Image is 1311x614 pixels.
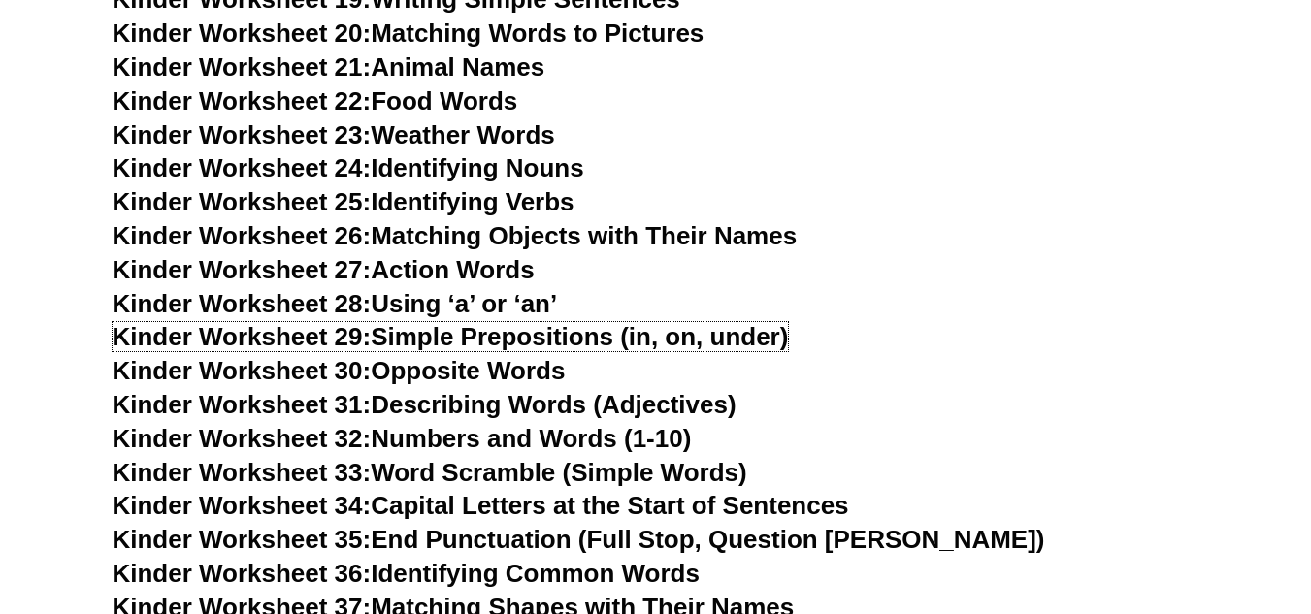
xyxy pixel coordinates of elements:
[113,390,737,419] a: Kinder Worksheet 31:Describing Words (Adjectives)
[113,525,372,554] span: Kinder Worksheet 35:
[113,18,705,48] a: Kinder Worksheet 20:Matching Words to Pictures
[113,120,372,149] span: Kinder Worksheet 23:
[113,18,372,48] span: Kinder Worksheet 20:
[113,424,372,453] span: Kinder Worksheet 32:
[113,322,372,351] span: Kinder Worksheet 29:
[113,491,372,520] span: Kinder Worksheet 34:
[113,458,747,487] a: Kinder Worksheet 33:Word Scramble (Simple Words)
[113,559,372,588] span: Kinder Worksheet 36:
[113,86,518,115] a: Kinder Worksheet 22:Food Words
[113,289,372,318] span: Kinder Worksheet 28:
[113,356,372,385] span: Kinder Worksheet 30:
[113,52,545,81] a: Kinder Worksheet 21:Animal Names
[988,395,1311,614] div: Widget de chat
[113,458,372,487] span: Kinder Worksheet 33:
[113,322,789,351] a: Kinder Worksheet 29:Simple Prepositions (in, on, under)
[113,86,372,115] span: Kinder Worksheet 22:
[113,559,700,588] a: Kinder Worksheet 36:Identifying Common Words
[113,221,798,250] a: Kinder Worksheet 26:Matching Objects with Their Names
[113,255,535,284] a: Kinder Worksheet 27:Action Words
[113,120,555,149] a: Kinder Worksheet 23:Weather Words
[113,52,372,81] span: Kinder Worksheet 21:
[113,187,372,216] span: Kinder Worksheet 25:
[113,187,574,216] a: Kinder Worksheet 25:Identifying Verbs
[113,221,372,250] span: Kinder Worksheet 26:
[113,525,1045,554] a: Kinder Worksheet 35:End Punctuation (Full Stop, Question [PERSON_NAME])
[113,424,692,453] a: Kinder Worksheet 32:Numbers and Words (1-10)
[113,289,558,318] a: Kinder Worksheet 28:Using ‘a’ or ‘an’
[113,356,566,385] a: Kinder Worksheet 30:Opposite Words
[113,491,849,520] a: Kinder Worksheet 34:Capital Letters at the Start of Sentences
[113,153,372,182] span: Kinder Worksheet 24:
[113,390,372,419] span: Kinder Worksheet 31:
[988,395,1311,614] iframe: Chat Widget
[113,255,372,284] span: Kinder Worksheet 27:
[113,153,584,182] a: Kinder Worksheet 24:Identifying Nouns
